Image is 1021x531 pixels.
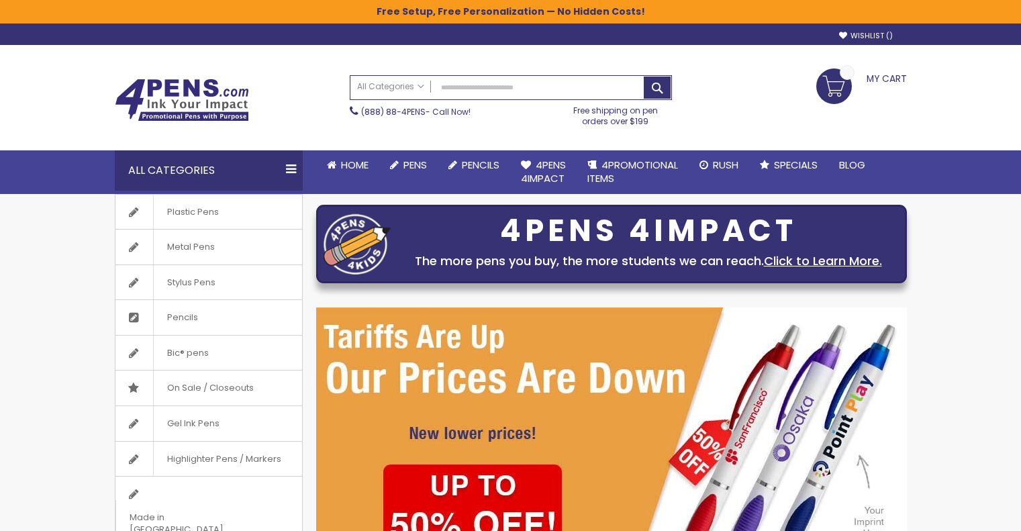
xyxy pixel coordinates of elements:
[462,158,499,172] span: Pencils
[577,150,689,194] a: 4PROMOTIONALITEMS
[115,230,302,264] a: Metal Pens
[316,150,379,180] a: Home
[153,265,229,300] span: Stylus Pens
[361,106,426,117] a: (888) 88-4PENS
[350,76,431,98] a: All Categories
[115,79,249,122] img: 4Pens Custom Pens and Promotional Products
[115,336,302,371] a: Bic® pens
[689,150,749,180] a: Rush
[153,371,267,405] span: On Sale / Closeouts
[153,195,232,230] span: Plastic Pens
[379,150,438,180] a: Pens
[403,158,427,172] span: Pens
[397,252,900,271] div: The more pens you buy, the more students we can reach.
[774,158,818,172] span: Specials
[713,158,738,172] span: Rush
[115,300,302,335] a: Pencils
[521,158,566,185] span: 4Pens 4impact
[749,150,828,180] a: Specials
[153,406,233,441] span: Gel Ink Pens
[153,336,222,371] span: Bic® pens
[115,442,302,477] a: Highlighter Pens / Markers
[153,300,211,335] span: Pencils
[341,158,369,172] span: Home
[559,100,672,127] div: Free shipping on pen orders over $199
[357,81,424,92] span: All Categories
[839,31,893,41] a: Wishlist
[153,442,295,477] span: Highlighter Pens / Markers
[115,150,303,191] div: All Categories
[839,158,865,172] span: Blog
[115,265,302,300] a: Stylus Pens
[115,406,302,441] a: Gel Ink Pens
[361,106,471,117] span: - Call Now!
[828,150,876,180] a: Blog
[510,150,577,194] a: 4Pens4impact
[587,158,678,185] span: 4PROMOTIONAL ITEMS
[324,213,391,275] img: four_pen_logo.png
[764,252,882,269] a: Click to Learn More.
[115,195,302,230] a: Plastic Pens
[438,150,510,180] a: Pencils
[115,371,302,405] a: On Sale / Closeouts
[153,230,228,264] span: Metal Pens
[397,217,900,245] div: 4PENS 4IMPACT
